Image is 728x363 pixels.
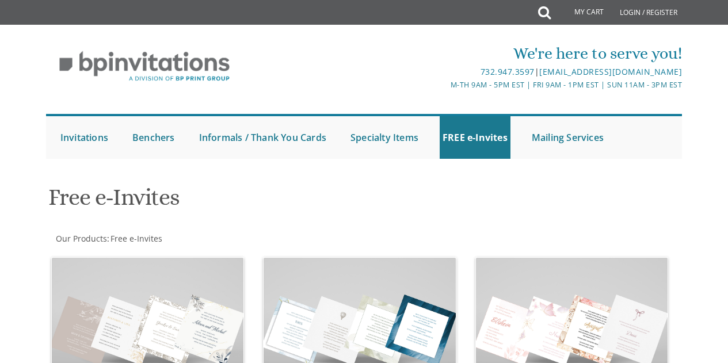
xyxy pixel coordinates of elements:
img: BP Invitation Loft [46,43,243,90]
div: | [258,65,682,79]
a: [EMAIL_ADDRESS][DOMAIN_NAME] [539,66,682,77]
a: Informals / Thank You Cards [196,116,329,159]
a: Our Products [55,233,107,244]
a: Free e-Invites [109,233,162,244]
a: Benchers [129,116,178,159]
a: 732.947.3597 [481,66,535,77]
div: We're here to serve you! [258,42,682,65]
a: Specialty Items [348,116,421,159]
a: My Cart [550,1,612,24]
a: FREE e-Invites [440,116,510,159]
a: Invitations [58,116,111,159]
h1: Free e-Invites [48,185,464,219]
div: : [46,233,364,244]
a: Mailing Services [529,116,607,159]
span: Free e-Invites [110,233,162,244]
div: M-Th 9am - 5pm EST | Fri 9am - 1pm EST | Sun 11am - 3pm EST [258,79,682,91]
